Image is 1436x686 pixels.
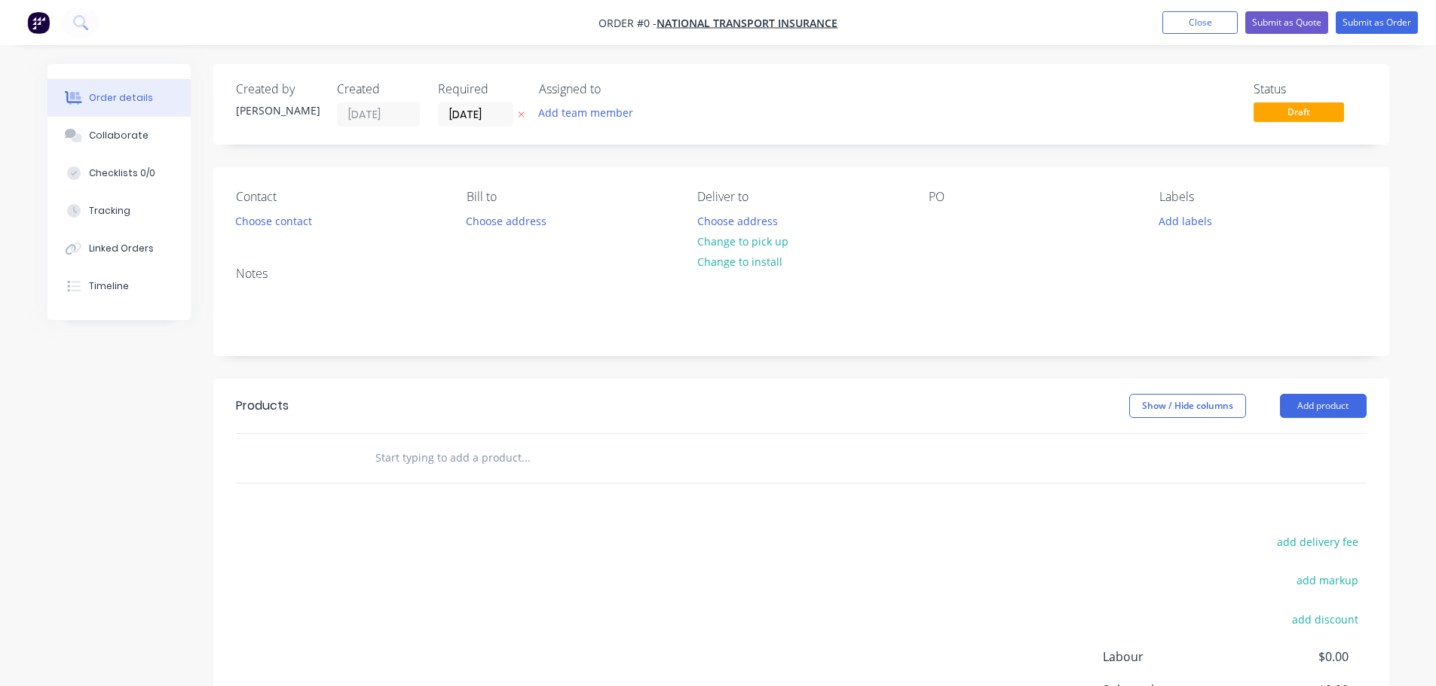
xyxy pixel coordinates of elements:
[1151,210,1220,230] button: Add labels
[458,210,555,230] button: Choose address
[236,102,319,118] div: [PERSON_NAME]
[539,102,641,123] button: Add team member
[1280,394,1367,418] button: Add product
[1245,11,1328,34] button: Submit as Quote
[1336,11,1418,34] button: Submit as Order
[1254,102,1344,121] span: Draft
[599,16,657,30] span: Order #0 -
[47,154,191,192] button: Checklists 0/0
[539,82,690,96] div: Assigned to
[697,190,904,204] div: Deliver to
[467,190,673,204] div: Bill to
[89,166,155,180] div: Checklists 0/0
[47,267,191,305] button: Timeline
[1236,648,1348,666] span: $0.00
[27,11,50,34] img: Factory
[1129,394,1246,418] button: Show / Hide columns
[236,397,289,415] div: Products
[89,91,153,105] div: Order details
[89,279,129,293] div: Timeline
[47,192,191,230] button: Tracking
[1284,608,1367,629] button: add discount
[47,117,191,154] button: Collaborate
[47,230,191,267] button: Linked Orders
[375,443,676,473] input: Start typing to add a product...
[689,252,790,272] button: Change to install
[929,190,1135,204] div: PO
[1159,190,1366,204] div: Labels
[438,82,521,96] div: Required
[227,210,320,230] button: Choose contact
[236,190,442,204] div: Contact
[236,267,1367,281] div: Notes
[1162,11,1238,34] button: Close
[689,210,785,230] button: Choose address
[657,16,837,30] a: National Transport Insurance
[1289,570,1367,590] button: add markup
[1103,648,1237,666] span: Labour
[689,231,796,252] button: Change to pick up
[89,204,130,218] div: Tracking
[1254,82,1367,96] div: Status
[337,82,420,96] div: Created
[89,242,154,255] div: Linked Orders
[530,102,641,123] button: Add team member
[47,79,191,117] button: Order details
[236,82,319,96] div: Created by
[89,129,148,142] div: Collaborate
[1269,532,1367,552] button: add delivery fee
